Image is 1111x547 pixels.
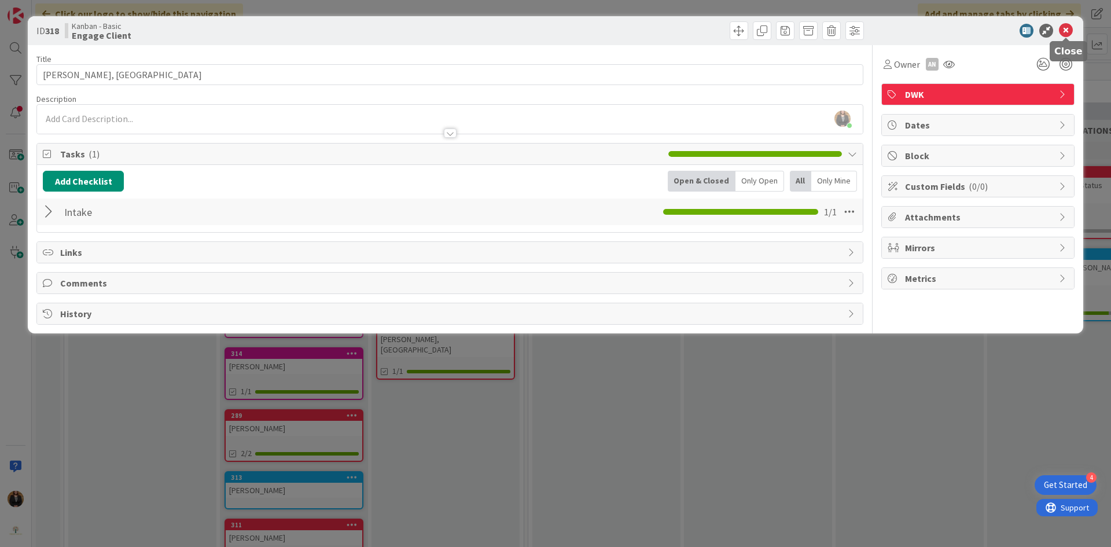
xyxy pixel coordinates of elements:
[1035,475,1097,495] div: Open Get Started checklist, remaining modules: 4
[45,25,59,36] b: 318
[43,171,124,192] button: Add Checklist
[60,147,663,161] span: Tasks
[36,54,51,64] label: Title
[905,241,1053,255] span: Mirrors
[36,94,76,104] span: Description
[735,171,784,192] div: Only Open
[36,24,59,38] span: ID
[60,201,321,222] input: Add Checklist...
[894,57,920,71] span: Owner
[24,2,53,16] span: Support
[905,149,1053,163] span: Block
[905,271,1053,285] span: Metrics
[60,276,842,290] span: Comments
[926,58,939,71] div: AN
[824,205,837,219] span: 1 / 1
[36,64,863,85] input: type card name here...
[969,181,988,192] span: ( 0/0 )
[811,171,857,192] div: Only Mine
[905,210,1053,224] span: Attachments
[905,87,1053,101] span: DWK
[1086,472,1097,483] div: 4
[60,245,842,259] span: Links
[72,21,131,31] span: Kanban - Basic
[60,307,842,321] span: History
[790,171,811,192] div: All
[834,111,851,127] img: DEZMl8YG0xcQqluc7pnrobW4Pfi88F1E.JPG
[72,31,131,40] b: Engage Client
[905,179,1053,193] span: Custom Fields
[1054,46,1083,57] h5: Close
[668,171,735,192] div: Open & Closed
[905,118,1053,132] span: Dates
[1044,479,1087,491] div: Get Started
[89,148,100,160] span: ( 1 )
